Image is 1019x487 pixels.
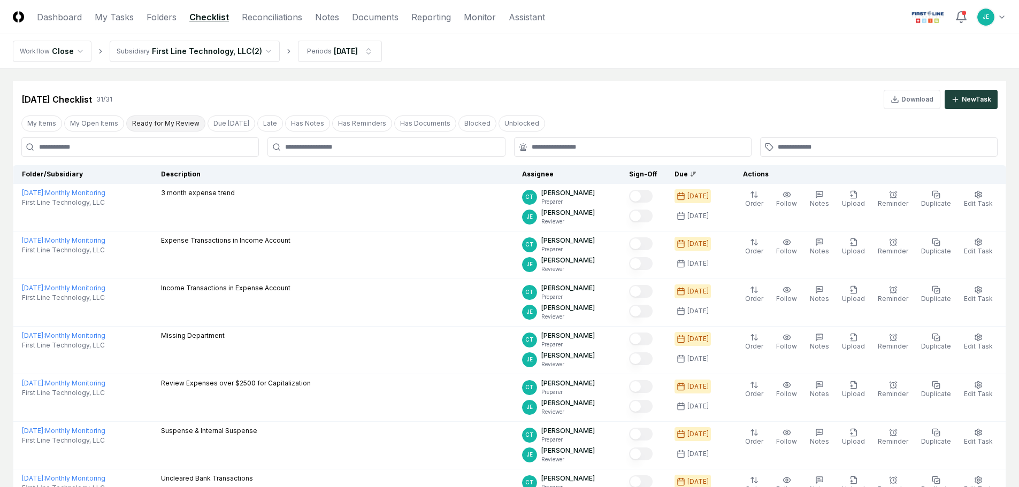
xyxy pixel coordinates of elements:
a: [DATE]:Monthly Monitoring [22,474,105,482]
span: Upload [842,437,865,445]
button: Mark complete [629,285,653,298]
button: Order [743,378,765,401]
th: Sign-Off [620,165,666,184]
span: Edit Task [964,247,993,255]
p: Review Expenses over $2500 for Capitalization [161,378,311,388]
span: First Line Technology, LLC [22,341,105,350]
span: [DATE] : [22,284,45,292]
span: Follow [776,437,797,445]
p: 3 month expense trend [161,188,235,198]
p: Reviewer [541,408,595,416]
a: [DATE]:Monthly Monitoring [22,379,105,387]
span: Order [745,390,763,398]
button: Reminder [876,426,910,449]
button: Follow [774,283,799,306]
a: Reconciliations [242,11,302,24]
button: Follow [774,236,799,258]
span: CT [525,431,534,439]
span: Upload [842,295,865,303]
span: CT [525,336,534,344]
span: Reminder [878,199,908,207]
span: First Line Technology, LLC [22,293,105,303]
span: Duplicate [921,199,951,207]
span: JE [983,13,989,21]
span: JE [526,213,533,221]
th: Folder/Subsidiary [13,165,153,184]
p: Preparer [541,341,595,349]
button: Notes [808,426,831,449]
span: Reminder [878,342,908,350]
a: My Tasks [95,11,134,24]
button: Order [743,236,765,258]
span: Edit Task [964,437,993,445]
img: First Line Technology logo [909,9,946,26]
img: Logo [13,11,24,22]
button: Periods[DATE] [298,41,382,62]
p: [PERSON_NAME] [541,446,595,455]
button: Has Reminders [332,115,392,132]
p: [PERSON_NAME] [541,398,595,408]
p: Preparer [541,198,595,206]
p: Expense Transactions in Income Account [161,236,290,245]
button: Duplicate [919,236,953,258]
span: First Line Technology, LLC [22,198,105,207]
span: Upload [842,342,865,350]
button: Notes [808,188,831,211]
p: [PERSON_NAME] [541,208,595,218]
p: Reviewer [541,455,595,463]
button: Reminder [876,236,910,258]
button: Mark complete [629,400,653,413]
button: Upload [840,283,867,306]
p: Preparer [541,293,595,301]
p: [PERSON_NAME] [541,426,595,436]
span: CT [525,478,534,486]
button: Edit Task [962,426,995,449]
a: [DATE]:Monthly Monitoring [22,331,105,339]
button: My Open Items [64,115,124,132]
p: Income Transactions in Expense Account [161,283,290,293]
button: Unblocked [499,115,545,132]
button: Notes [808,378,831,401]
p: Reviewer [541,218,595,226]
button: Late [257,115,283,132]
span: Follow [776,295,797,303]
span: [DATE] : [22,189,45,197]
span: Follow [776,247,797,255]
span: Upload [842,390,865,398]
button: Ready for My Review [126,115,205,132]
p: [PERSON_NAME] [541,331,595,341]
button: Duplicate [919,188,953,211]
button: Upload [840,188,867,211]
button: Mark complete [629,352,653,365]
span: Notes [810,342,829,350]
button: Mark complete [629,237,653,250]
button: Follow [774,331,799,353]
span: [DATE] : [22,379,45,387]
span: CT [525,383,534,391]
div: [DATE] [687,382,709,391]
p: [PERSON_NAME] [541,188,595,198]
span: Follow [776,342,797,350]
span: Follow [776,390,797,398]
button: Notes [808,236,831,258]
div: [DATE] [687,334,709,344]
a: Folders [147,11,177,24]
button: Edit Task [962,331,995,353]
div: [DATE] [687,211,709,221]
span: Duplicate [921,342,951,350]
span: First Line Technology, LLC [22,245,105,255]
div: Workflow [20,47,50,56]
div: Subsidiary [117,47,150,56]
div: Due [675,169,717,179]
p: Uncleared Bank Transactions [161,474,253,483]
span: JE [526,260,533,268]
button: Duplicate [919,331,953,353]
p: [PERSON_NAME] [541,303,595,313]
button: Order [743,331,765,353]
th: Assignee [514,165,620,184]
a: Notes [315,11,339,24]
a: [DATE]:Monthly Monitoring [22,284,105,292]
button: Mark complete [629,190,653,203]
span: Reminder [878,437,908,445]
button: Edit Task [962,378,995,401]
